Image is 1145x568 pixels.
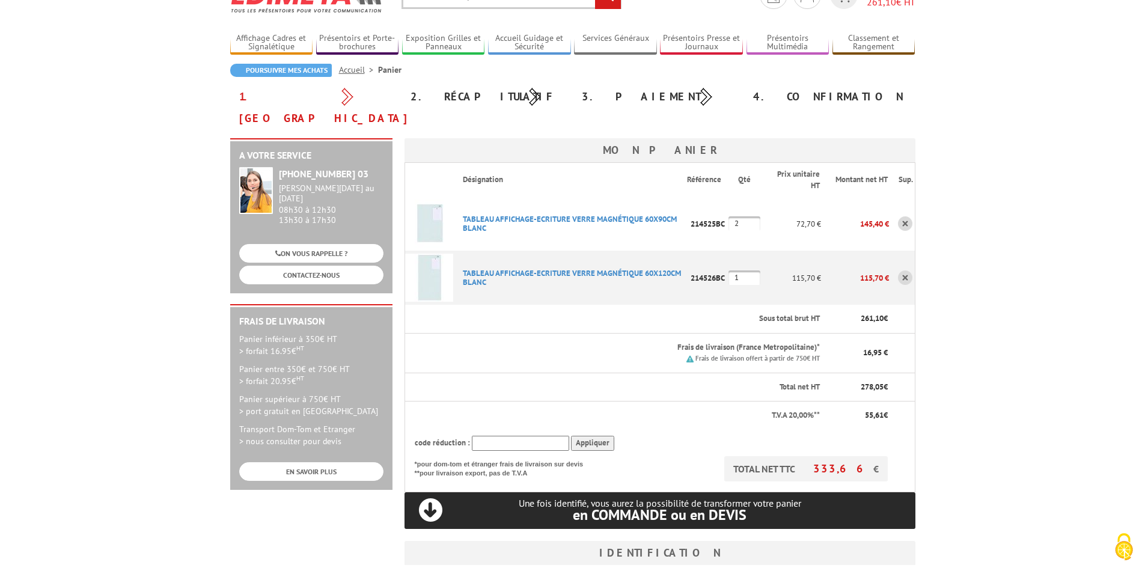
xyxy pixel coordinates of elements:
p: T.V.A 20,00%** [415,410,820,421]
button: Cookies (fenêtre modale) [1103,527,1145,568]
div: [PERSON_NAME][DATE] au [DATE] [279,183,383,204]
p: Prix unitaire HT [770,169,820,191]
p: 214525BC [687,213,728,234]
p: 145,40 € [821,213,889,234]
img: TABLEAU AFFICHAGE-ECRITURE VERRE MAGNéTIQUE 60X120CM BLANC [405,254,453,302]
p: *pour dom-tom et étranger frais de livraison sur devis **pour livraison export, pas de T.V.A [415,456,595,478]
div: 1. [GEOGRAPHIC_DATA] [230,86,402,129]
small: Frais de livraison offert à partir de 750€ HT [695,354,820,362]
div: 4. Confirmation [744,86,915,108]
a: Présentoirs et Porte-brochures [316,33,399,53]
a: Exposition Grilles et Panneaux [402,33,485,53]
strong: [PHONE_NUMBER] 03 [279,168,368,180]
p: Montant net HT [831,174,888,186]
a: TABLEAU AFFICHAGE-ECRITURE VERRE MAGNéTIQUE 60X90CM BLANC [463,214,677,233]
a: Services Généraux [574,33,657,53]
img: TABLEAU AFFICHAGE-ECRITURE VERRE MAGNéTIQUE 60X90CM BLANC [405,200,453,248]
p: Référence [687,174,727,186]
sup: HT [296,344,304,352]
a: Accueil Guidage et Sécurité [488,33,571,53]
a: Poursuivre mes achats [230,64,332,77]
p: Panier entre 350€ et 750€ HT [239,363,383,387]
li: Panier [378,64,402,76]
span: 16,95 € [863,347,888,358]
span: > nous consulter pour devis [239,436,341,447]
a: EN SAVOIR PLUS [239,462,383,481]
span: 261,10 [861,313,884,323]
a: Classement et Rangement [832,33,915,53]
sup: HT [296,374,304,382]
p: Une fois identifié, vous aurez la possibilité de transformer votre panier [405,498,915,522]
span: 333,66 [813,462,873,475]
img: widget-service.jpg [239,167,273,214]
p: Panier supérieur à 750€ HT [239,393,383,417]
h3: Identification [405,541,915,565]
p: 115,70 € [760,267,821,289]
a: Affichage Cadres et Signalétique [230,33,313,53]
div: 2. Récapitulatif [402,86,573,108]
span: > port gratuit en [GEOGRAPHIC_DATA] [239,406,378,417]
div: 3. Paiement [573,86,744,108]
span: en COMMANDE ou en DEVIS [573,505,747,524]
h3: Mon panier [405,138,915,162]
th: Sup. [889,163,915,197]
p: € [831,410,888,421]
p: Transport Dom-Tom et Etranger [239,423,383,447]
th: Sous total brut HT [453,305,822,333]
p: € [831,313,888,325]
a: TABLEAU AFFICHAGE-ECRITURE VERRE MAGNéTIQUE 60X120CM BLANC [463,268,681,287]
th: Désignation [453,163,688,197]
a: CONTACTEZ-NOUS [239,266,383,284]
span: code réduction : [415,438,470,448]
a: Présentoirs Presse et Journaux [660,33,743,53]
p: Panier inférieur à 350€ HT [239,333,383,357]
p: TOTAL NET TTC € [724,456,888,481]
img: picto.png [686,355,694,362]
span: 278,05 [861,382,884,392]
div: 08h30 à 12h30 13h30 à 17h30 [279,183,383,225]
p: 115,70 € [821,267,889,289]
a: Accueil [339,64,378,75]
p: Total net HT [415,382,820,393]
a: Présentoirs Multimédia [747,33,829,53]
span: 55,61 [865,410,884,420]
span: > forfait 16.95€ [239,346,304,356]
p: € [831,382,888,393]
h2: A votre service [239,150,383,161]
a: ON VOUS RAPPELLE ? [239,244,383,263]
p: Frais de livraison (France Metropolitaine)* [463,342,820,353]
th: Qté [728,163,760,197]
img: Cookies (fenêtre modale) [1109,532,1139,562]
span: > forfait 20.95€ [239,376,304,386]
p: 72,70 € [760,213,821,234]
input: Appliquer [571,436,614,451]
h2: Frais de Livraison [239,316,383,327]
p: 214526BC [687,267,728,289]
